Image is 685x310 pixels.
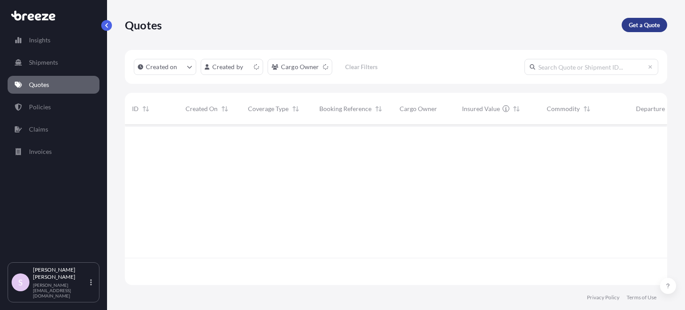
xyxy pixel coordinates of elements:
span: Insured Value [462,104,500,113]
button: createdOn Filter options [134,59,196,75]
span: Commodity [547,104,580,113]
button: Sort [140,103,151,114]
p: Created by [212,62,243,71]
span: Created On [186,104,218,113]
p: Quotes [29,80,49,89]
a: Terms of Use [627,294,656,301]
span: S [18,278,23,287]
a: Shipments [8,54,99,71]
p: Created on [146,62,177,71]
button: Sort [511,103,522,114]
span: ID [132,104,139,113]
a: Policies [8,98,99,116]
a: Claims [8,120,99,138]
a: Privacy Policy [587,294,619,301]
button: Sort [667,103,677,114]
p: [PERSON_NAME][EMAIL_ADDRESS][DOMAIN_NAME] [33,282,88,298]
p: [PERSON_NAME] [PERSON_NAME] [33,266,88,281]
button: Sort [290,103,301,114]
p: Shipments [29,58,58,67]
button: cargoOwner Filter options [268,59,332,75]
button: createdBy Filter options [201,59,263,75]
button: Clear Filters [337,60,387,74]
a: Get a Quote [622,18,667,32]
a: Quotes [8,76,99,94]
p: Policies [29,103,51,112]
p: Claims [29,125,48,134]
span: Booking Reference [319,104,371,113]
span: Cargo Owner [400,104,437,113]
a: Insights [8,31,99,49]
span: Coverage Type [248,104,289,113]
button: Sort [373,103,384,114]
button: Sort [219,103,230,114]
p: Invoices [29,147,52,156]
a: Invoices [8,143,99,161]
p: Get a Quote [629,21,660,29]
p: Clear Filters [345,62,378,71]
button: Sort [582,103,592,114]
input: Search Quote or Shipment ID... [524,59,658,75]
p: Cargo Owner [281,62,319,71]
span: Departure [636,104,665,113]
p: Insights [29,36,50,45]
p: Quotes [125,18,162,32]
